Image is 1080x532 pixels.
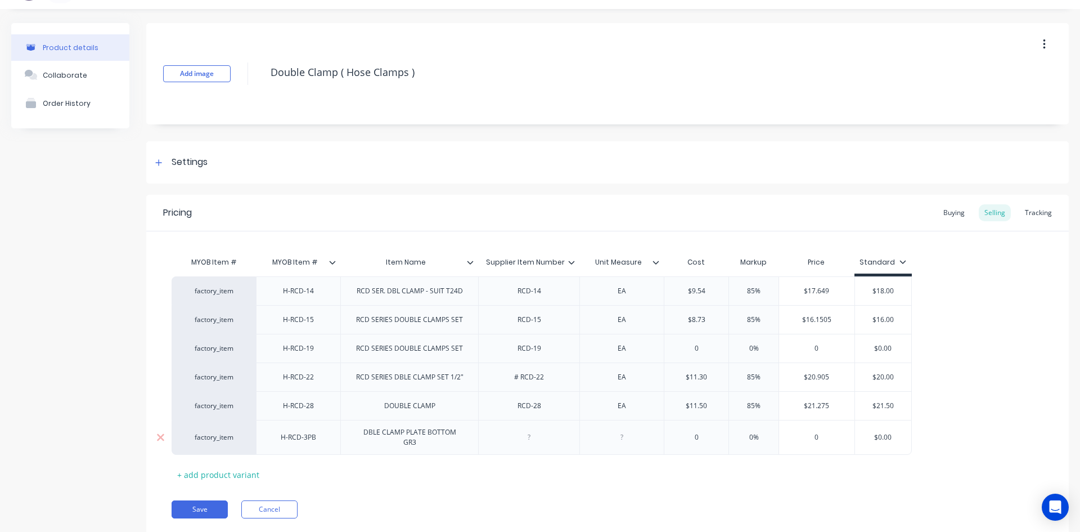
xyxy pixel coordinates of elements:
[271,284,327,298] div: H-RCD-14
[348,284,472,298] div: RCD SER. DBL CLAMP - SUIT T24D
[855,392,911,420] div: $21.50
[1042,494,1069,521] div: Open Intercom Messenger
[271,341,327,356] div: H-RCD-19
[726,423,782,451] div: 0%
[855,306,911,334] div: $16.00
[726,277,782,305] div: 85%
[172,363,912,391] div: factory_itemH-RCD-22RCD SERIES DBLE CLAMP SET 1/2"# RCD-22EA$11.3085%$20.905$20.00
[594,341,650,356] div: EA
[1019,204,1057,221] div: Tracking
[779,334,854,363] div: 0
[726,334,782,363] div: 0%
[859,257,906,267] div: Standard
[172,305,912,334] div: factory_itemH-RCD-15RCD SERIES DOUBLE CLAMPS SETRCD-15EA$8.7385%$16.1505$16.00
[501,312,557,327] div: RCD-15
[664,306,728,334] div: $8.73
[163,206,192,220] div: Pricing
[779,423,854,451] div: 0
[241,500,298,518] button: Cancel
[979,204,1011,221] div: Selling
[256,251,340,274] div: MYOB Item #
[478,248,573,276] div: Supplier Item Number
[938,204,970,221] div: Buying
[183,372,245,382] div: factory_item
[43,99,91,108] div: Order History
[501,341,557,356] div: RCD-19
[11,34,129,61] button: Product details
[172,500,228,518] button: Save
[347,370,472,385] div: RCD SERIES DBLE CLAMP SET 1/2"
[579,248,657,276] div: Unit Measure
[271,399,327,413] div: H-RCD-28
[183,286,245,296] div: factory_item
[779,306,854,334] div: $16.1505
[340,251,478,274] div: Item Name
[478,251,579,274] div: Supplier Item Number
[172,155,208,169] div: Settings
[163,65,231,82] button: Add image
[340,248,471,276] div: Item Name
[172,420,912,455] div: factory_itemH-RCD-3PBDBLE CLAMP PLATE BOTTOM GR300%0$0.00
[594,284,650,298] div: EA
[579,251,664,274] div: Unit Measure
[172,251,256,274] div: MYOB Item #
[664,251,728,274] div: Cost
[172,466,265,484] div: + add product variant
[271,430,327,445] div: H-RCD-3PB
[594,312,650,327] div: EA
[501,370,557,385] div: # RCD-22
[726,363,782,391] div: 85%
[778,251,854,274] div: Price
[172,391,912,420] div: factory_itemH-RCD-28DOUBLE CLAMPRCD-28EA$11.5085%$21.275$21.50
[501,284,557,298] div: RCD-14
[594,399,650,413] div: EA
[183,432,245,442] div: factory_item
[664,363,728,391] div: $11.30
[728,251,778,274] div: Markup
[779,392,854,420] div: $21.275
[855,334,911,363] div: $0.00
[265,59,976,86] textarea: Double Clamp ( Hose Clamps )
[347,341,472,356] div: RCD SERIES DOUBLE CLAMPS SET
[43,43,98,52] div: Product details
[664,277,728,305] div: $9.54
[271,370,327,385] div: H-RCD-22
[664,334,728,363] div: 0
[726,306,782,334] div: 85%
[354,425,465,450] div: DBLE CLAMP PLATE BOTTOM GR3
[172,276,912,305] div: factory_itemH-RCD-14RCD SER. DBL CLAMP - SUIT T24DRCD-14EA$9.5485%$17.649$18.00
[664,423,728,451] div: 0
[375,399,444,413] div: DOUBLE CLAMP
[347,312,472,327] div: RCD SERIES DOUBLE CLAMPS SET
[172,334,912,363] div: factory_itemH-RCD-19RCD SERIES DOUBLE CLAMPS SETRCD-19EA00%0$0.00
[855,363,911,391] div: $20.00
[11,89,129,117] button: Order History
[855,423,911,451] div: $0.00
[855,277,911,305] div: $18.00
[183,401,245,411] div: factory_item
[183,315,245,325] div: factory_item
[11,61,129,89] button: Collaborate
[501,399,557,413] div: RCD-28
[779,363,854,391] div: $20.905
[594,370,650,385] div: EA
[271,312,327,327] div: H-RCD-15
[43,71,87,79] div: Collaborate
[726,392,782,420] div: 85%
[664,392,728,420] div: $11.50
[779,277,854,305] div: $17.649
[183,343,245,354] div: factory_item
[256,248,334,276] div: MYOB Item #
